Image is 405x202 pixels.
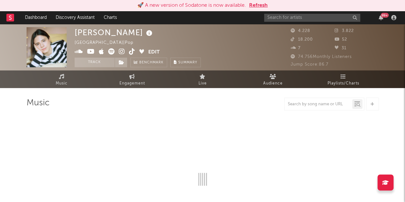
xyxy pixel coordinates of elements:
[56,80,68,87] span: Music
[238,70,308,88] a: Audience
[264,14,360,22] input: Search for artists
[381,13,389,18] div: 99 +
[291,55,352,59] span: 74.756 Monthly Listeners
[75,27,154,38] div: [PERSON_NAME]
[137,2,246,9] div: 🚀 A new version of Sodatone is now available.
[263,80,283,87] span: Audience
[20,11,51,24] a: Dashboard
[249,2,268,9] button: Refresh
[178,61,197,64] span: Summary
[27,70,97,88] a: Music
[291,62,328,67] span: Jump Score: 86.7
[291,29,310,33] span: 4.228
[119,80,145,87] span: Engagement
[328,80,359,87] span: Playlists/Charts
[148,48,160,56] button: Edit
[130,58,167,67] a: Benchmark
[198,80,207,87] span: Live
[99,11,121,24] a: Charts
[97,70,167,88] a: Engagement
[51,11,99,24] a: Discovery Assistant
[75,39,141,47] div: [GEOGRAPHIC_DATA] | Pop
[139,59,164,67] span: Benchmark
[335,29,354,33] span: 3.822
[291,46,301,50] span: 7
[335,46,346,50] span: 31
[167,70,238,88] a: Live
[308,70,379,88] a: Playlists/Charts
[285,102,352,107] input: Search by song name or URL
[335,37,347,42] span: 52
[170,58,201,67] button: Summary
[379,15,383,20] button: 99+
[75,58,115,67] button: Track
[291,37,313,42] span: 18.200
